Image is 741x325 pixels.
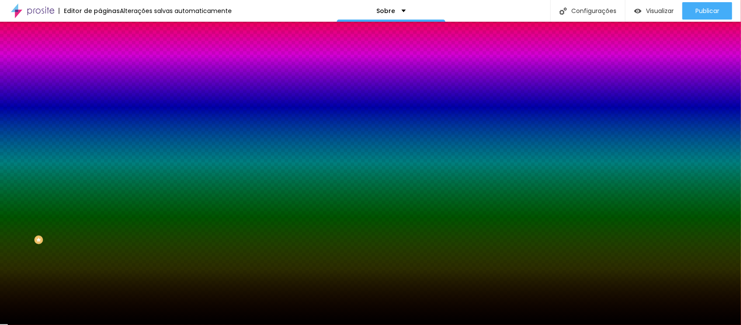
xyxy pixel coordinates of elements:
font: Visualizar [646,7,674,15]
font: Configurações [571,7,616,15]
button: Publicar [682,2,732,20]
button: Visualizar [626,2,682,20]
font: Publicar [695,7,719,15]
font: Editor de páginas [64,7,120,15]
font: Alterações salvas automaticamente [120,7,232,15]
font: Sobre [376,7,395,15]
img: view-1.svg [634,7,642,15]
img: Ícone [560,7,567,15]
